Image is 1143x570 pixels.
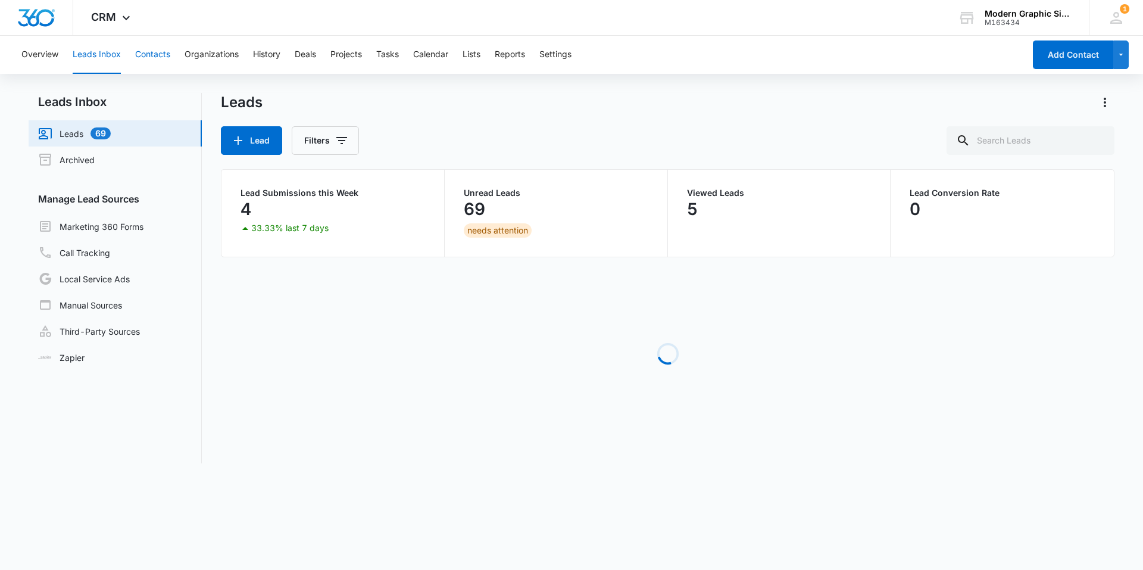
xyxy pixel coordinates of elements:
[413,36,448,74] button: Calendar
[241,200,251,219] p: 4
[687,189,872,197] p: Viewed Leads
[29,192,202,206] h3: Manage Lead Sources
[185,36,239,74] button: Organizations
[985,9,1072,18] div: account name
[295,36,316,74] button: Deals
[910,200,920,219] p: 0
[463,36,480,74] button: Lists
[985,18,1072,27] div: account id
[38,152,95,167] a: Archived
[687,200,698,219] p: 5
[38,351,85,364] a: Zapier
[29,93,202,111] h2: Leads Inbox
[539,36,571,74] button: Settings
[253,36,280,74] button: History
[1095,93,1114,112] button: Actions
[330,36,362,74] button: Projects
[376,36,399,74] button: Tasks
[1120,4,1129,14] span: 1
[292,126,359,155] button: Filters
[464,189,648,197] p: Unread Leads
[221,126,282,155] button: Lead
[38,298,122,312] a: Manual Sources
[464,223,532,238] div: needs attention
[241,189,425,197] p: Lead Submissions this Week
[38,219,143,233] a: Marketing 360 Forms
[38,126,111,141] a: Leads69
[73,36,121,74] button: Leads Inbox
[38,324,140,338] a: Third-Party Sources
[91,11,116,23] span: CRM
[38,245,110,260] a: Call Tracking
[1033,41,1113,69] button: Add Contact
[221,94,263,111] h1: Leads
[910,189,1095,197] p: Lead Conversion Rate
[38,272,130,286] a: Local Service Ads
[21,36,58,74] button: Overview
[251,224,329,232] p: 33.33% last 7 days
[135,36,170,74] button: Contacts
[1120,4,1129,14] div: notifications count
[947,126,1114,155] input: Search Leads
[464,200,485,219] p: 69
[495,36,525,74] button: Reports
